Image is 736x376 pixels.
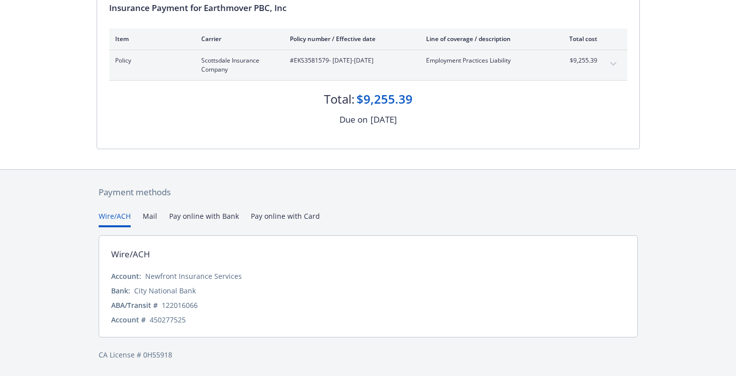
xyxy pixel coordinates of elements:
[134,285,196,296] div: City National Bank
[99,349,638,360] div: CA License # 0H55918
[99,186,638,199] div: Payment methods
[111,285,130,296] div: Bank:
[201,56,274,74] span: Scottsdale Insurance Company
[111,314,146,325] div: Account #
[371,113,397,126] div: [DATE]
[426,56,544,65] span: Employment Practices Liability
[251,211,320,227] button: Pay online with Card
[111,300,158,310] div: ABA/Transit #
[115,35,185,43] div: Item
[426,35,544,43] div: Line of coverage / description
[339,113,367,126] div: Due on
[290,56,410,65] span: #EKS3581579 - [DATE]-[DATE]
[109,50,627,80] div: PolicyScottsdale Insurance Company#EKS3581579- [DATE]-[DATE]Employment Practices Liability$9,255....
[605,56,621,72] button: expand content
[560,56,597,65] span: $9,255.39
[356,91,413,108] div: $9,255.39
[111,271,141,281] div: Account:
[143,211,157,227] button: Mail
[111,248,150,261] div: Wire/ACH
[560,35,597,43] div: Total cost
[324,91,354,108] div: Total:
[150,314,186,325] div: 450277525
[290,35,410,43] div: Policy number / Effective date
[169,211,239,227] button: Pay online with Bank
[109,2,627,15] div: Insurance Payment for Earthmover PBC, Inc
[115,56,185,65] span: Policy
[99,211,131,227] button: Wire/ACH
[145,271,242,281] div: Newfront Insurance Services
[201,35,274,43] div: Carrier
[162,300,198,310] div: 122016066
